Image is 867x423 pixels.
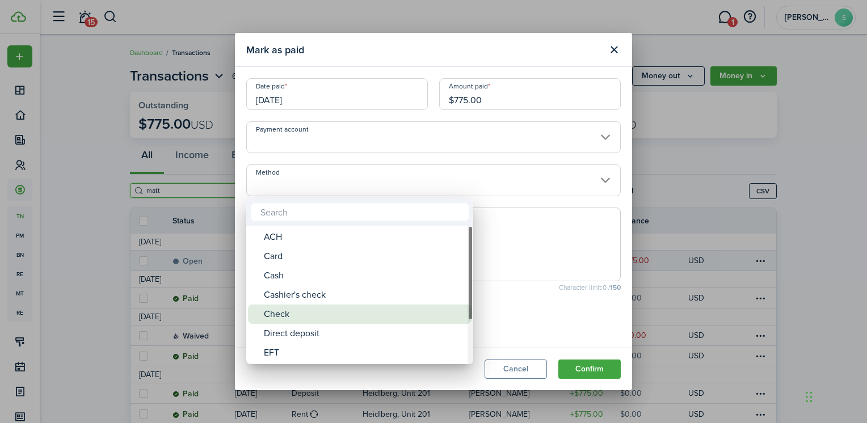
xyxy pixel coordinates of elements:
input: Search [251,203,469,221]
div: Card [264,247,465,266]
div: Cashier's check [264,285,465,304]
div: EFT [264,343,465,362]
mbsc-wheel: Method [246,226,473,364]
div: ACH [264,227,465,247]
div: Cash [264,266,465,285]
div: Direct deposit [264,324,465,343]
div: Check [264,304,465,324]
